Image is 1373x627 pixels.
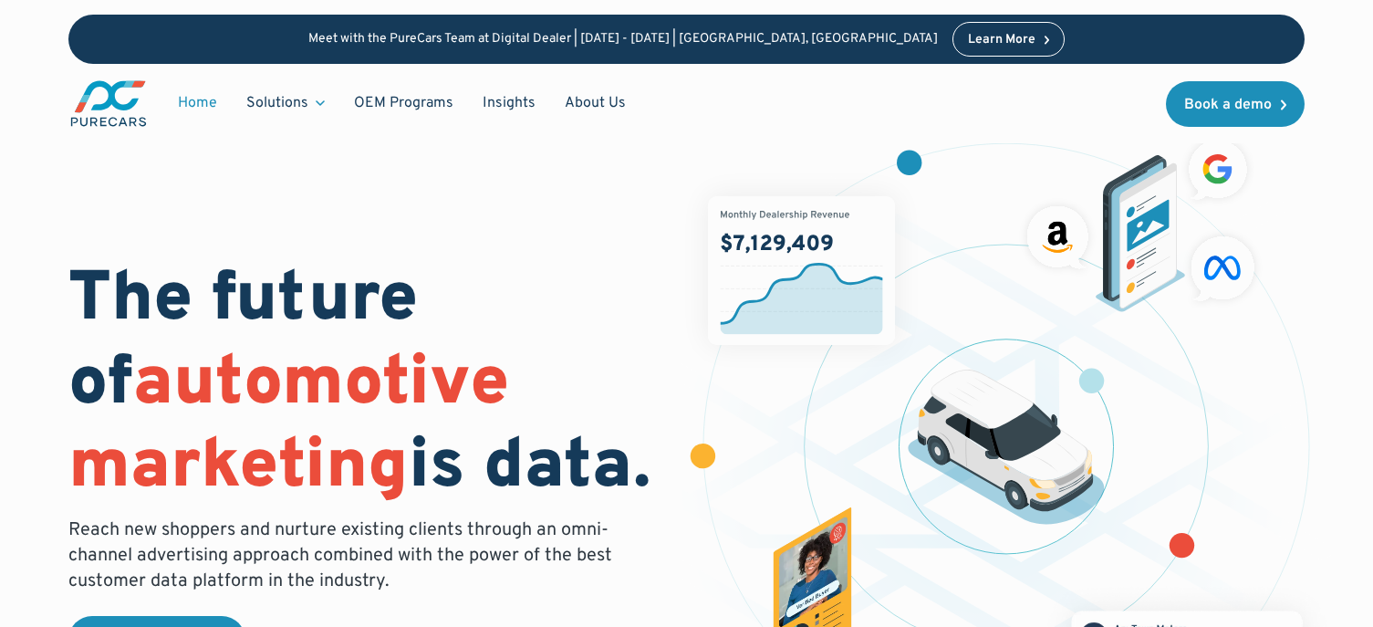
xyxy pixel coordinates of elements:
img: illustration of a vehicle [908,370,1105,525]
div: Solutions [246,93,308,113]
div: Learn More [968,34,1035,47]
p: Reach new shoppers and nurture existing clients through an omni-channel advertising approach comb... [68,517,623,594]
a: About Us [550,86,640,120]
h1: The future of is data. [68,260,664,510]
span: automotive marketing [68,341,509,512]
div: Solutions [232,86,339,120]
img: ads on social media and advertising partners [1018,131,1264,312]
a: Home [163,86,232,120]
a: Insights [468,86,550,120]
a: OEM Programs [339,86,468,120]
img: chart showing monthly dealership revenue of $7m [708,196,895,346]
a: main [68,78,149,129]
a: Learn More [952,22,1066,57]
a: Book a demo [1166,81,1305,127]
div: Book a demo [1184,98,1272,112]
p: Meet with the PureCars Team at Digital Dealer | [DATE] - [DATE] | [GEOGRAPHIC_DATA], [GEOGRAPHIC_... [308,32,938,47]
img: purecars logo [68,78,149,129]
